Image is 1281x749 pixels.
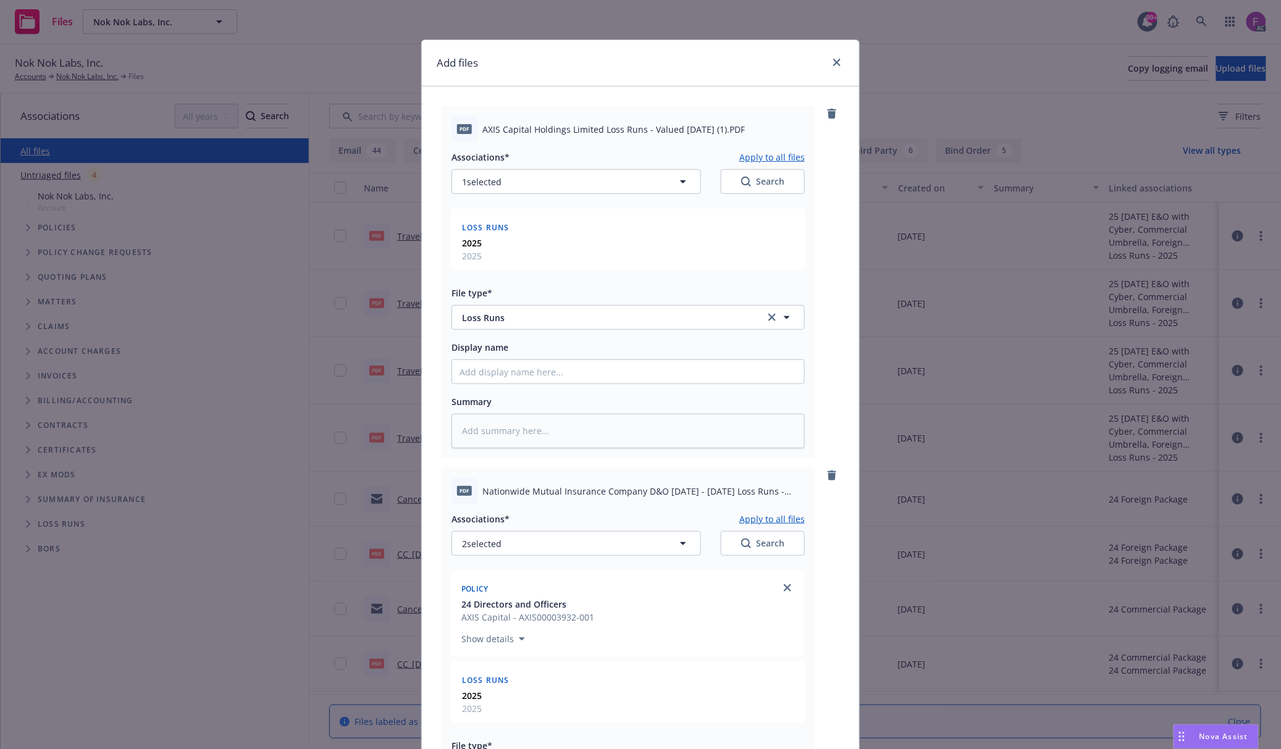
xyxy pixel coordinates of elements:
button: SearchSearch [721,531,805,556]
h1: Add files [437,55,478,71]
span: Loss Runs [462,675,510,685]
span: 2 selected [462,537,502,550]
button: Nova Assist [1174,724,1259,749]
span: Summary [451,396,492,408]
span: AXIS Capital - AXIS00003932-001 [461,611,594,624]
button: SearchSearch [721,169,805,194]
span: Associations* [451,513,510,525]
span: 1 selected [462,175,502,188]
button: 2selected [451,531,701,556]
span: Nationwide Mutual Insurance Company D&O [DATE] - [DATE] Loss Runs - Valued [DATE].PDF [482,485,805,498]
span: Loss Runs [462,222,510,233]
a: close [829,55,844,70]
span: Display name [451,341,508,353]
div: Search [741,175,784,188]
span: Associations* [451,151,510,163]
button: Apply to all files [739,149,805,164]
button: 1selected [451,169,701,194]
span: 24 Directors and Officers [461,598,566,611]
span: 2025 [462,702,482,715]
button: Show details [456,632,530,646]
span: Loss Runs [462,311,748,324]
a: remove [825,106,839,121]
strong: 2025 [462,690,482,701]
div: Drag to move [1174,725,1190,748]
span: PDF [457,486,472,495]
button: Apply to all files [739,511,805,526]
button: 24 Directors and Officers [461,598,594,611]
a: clear selection [765,310,779,325]
strong: 2025 [462,237,482,249]
svg: Search [741,177,751,186]
span: Policy [461,584,489,594]
a: close [780,580,795,595]
span: Nova Assist [1199,731,1248,742]
span: 2025 [462,249,482,262]
div: Search [741,537,784,550]
svg: Search [741,538,751,548]
span: AXIS Capital Holdings Limited Loss Runs - Valued [DATE] (1).PDF [482,123,745,136]
span: PDF [457,124,472,133]
button: Loss Runsclear selection [451,305,805,330]
a: remove [825,468,839,483]
span: File type* [451,287,492,299]
input: Add display name here... [452,360,804,383]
